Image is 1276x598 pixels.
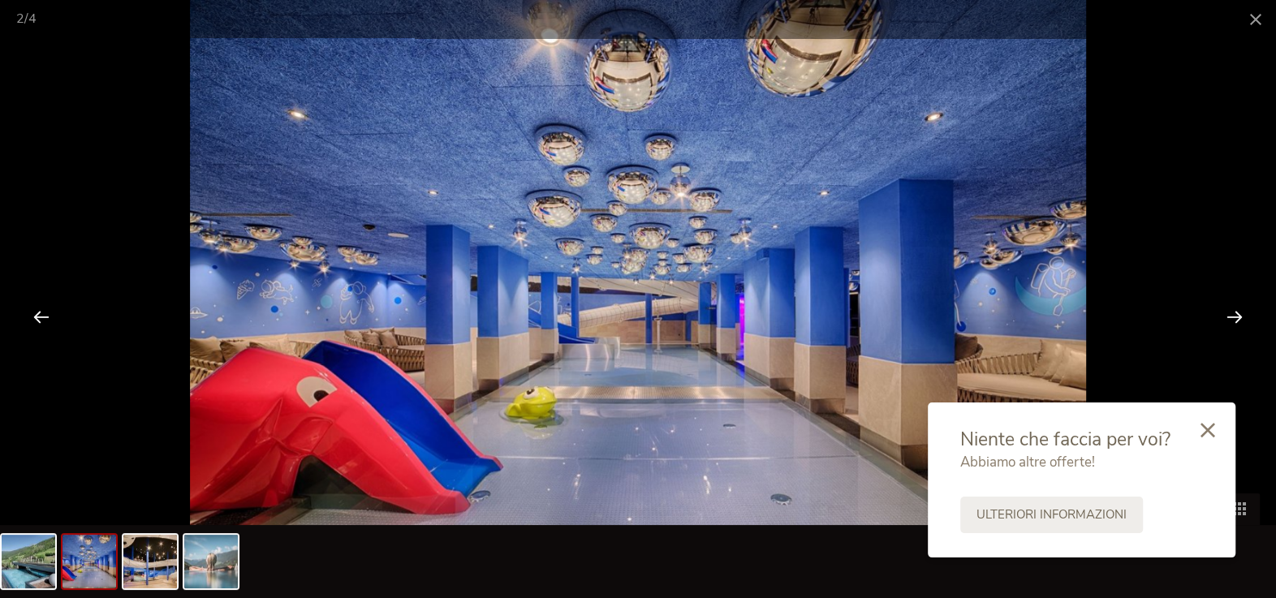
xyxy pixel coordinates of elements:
[960,427,1170,452] span: Niente che faccia per voi?
[63,535,116,588] img: csm_8_Family_Spa_d5d3998037.jpg
[2,535,55,588] img: csm_amonti_lunaris_06_2021_0428_HDR_5383935cab.jpg
[28,10,37,28] span: 4
[184,535,238,588] img: csm_5_Skypool_6a5f121f8b.jpg
[976,506,1127,523] span: Ulteriori informazioni
[16,10,24,28] span: 2
[960,497,1143,533] a: Ulteriori informazioni
[123,535,177,588] img: csm_8_Family_Spa_2_ecb2f6fbd3.jpg
[960,453,1095,471] span: Abbiamo altre offerte!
